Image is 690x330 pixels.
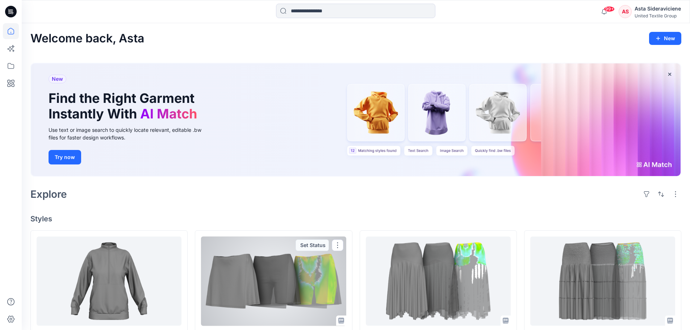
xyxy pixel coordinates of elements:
[201,237,346,326] a: 120490_ZPL_DEV_RG
[604,6,615,12] span: 99+
[635,4,681,13] div: Asta Sideraviciene
[49,150,81,164] button: Try now
[635,13,681,18] div: United Textile Group
[49,126,212,141] div: Use text or image search to quickly locate relevant, editable .bw files for faster design workflows.
[49,91,201,122] h1: Find the Right Garment Instantly With
[30,214,681,223] h4: Styles
[366,237,511,326] a: 120492_ZPL_DEV_RG
[30,188,67,200] h2: Explore
[140,106,197,122] span: AI Match
[52,75,63,83] span: New
[649,32,681,45] button: New
[37,237,181,326] a: Jumper_RG
[530,237,675,326] a: 120489_OPT B_ZPL_DEV_AT
[619,5,632,18] div: AS
[30,32,144,45] h2: Welcome back, Asta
